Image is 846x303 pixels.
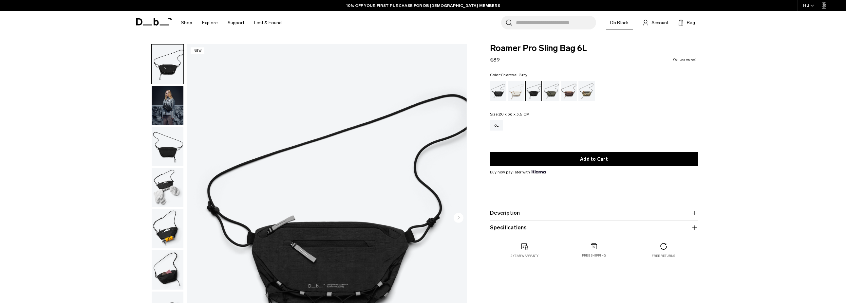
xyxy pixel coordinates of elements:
img: Roamer Pro Sling Bag 6L Charcoal Grey [152,250,183,290]
legend: Size: [490,112,530,116]
img: Roamer Pro Sling Bag 6L Charcoal Grey [152,86,183,125]
button: Roamer Pro Sling Bag 6L Charcoal Grey [151,44,184,84]
button: Description [490,209,698,217]
span: 20 x 36 x 3.5 CM [499,112,530,116]
img: Roamer Pro Sling Bag 6L Charcoal Grey [152,45,183,84]
button: Next slide [454,213,463,224]
a: Oatmilk [508,81,524,101]
img: Roamer Pro Sling Bag 6L Charcoal Grey [152,168,183,207]
a: Db Black [606,16,633,29]
p: Free shipping [582,253,606,258]
span: Bag [687,19,695,26]
img: Roamer Pro Sling Bag 6L Charcoal Grey [152,127,183,166]
p: Free returns [652,254,675,258]
span: €89 [490,57,500,63]
a: Homegrown with Lu [561,81,577,101]
a: Write a review [673,58,697,61]
button: Roamer Pro Sling Bag 6L Charcoal Grey [151,209,184,249]
span: Roamer Pro Sling Bag 6L [490,44,698,53]
button: Bag [678,19,695,27]
a: Black Out [490,81,506,101]
button: Add to Cart [490,152,698,166]
a: Lost & Found [254,11,282,34]
img: Roamer Pro Sling Bag 6L Charcoal Grey [152,209,183,248]
a: 10% OFF YOUR FIRST PURCHASE FOR DB [DEMOGRAPHIC_DATA] MEMBERS [346,3,500,9]
nav: Main Navigation [176,11,287,34]
a: 6L [490,120,503,131]
a: Explore [202,11,218,34]
p: New [191,47,205,54]
a: Shop [181,11,192,34]
a: Forest Green [543,81,559,101]
a: Db x Beyond Medals [578,81,595,101]
img: {"height" => 20, "alt" => "Klarna"} [532,170,546,173]
span: Account [651,19,668,26]
span: Buy now pay later with [490,169,546,175]
legend: Color: [490,73,528,77]
button: Roamer Pro Sling Bag 6L Charcoal Grey [151,168,184,207]
a: Account [643,19,668,27]
span: Charcoal Grey [501,73,527,77]
button: Roamer Pro Sling Bag 6L Charcoal Grey [151,250,184,290]
button: Roamer Pro Sling Bag 6L Charcoal Grey [151,127,184,167]
a: Support [228,11,244,34]
a: Charcoal Grey [525,81,542,101]
button: Roamer Pro Sling Bag 6L Charcoal Grey [151,85,184,125]
p: 2 year warranty [511,254,539,258]
button: Specifications [490,224,698,232]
